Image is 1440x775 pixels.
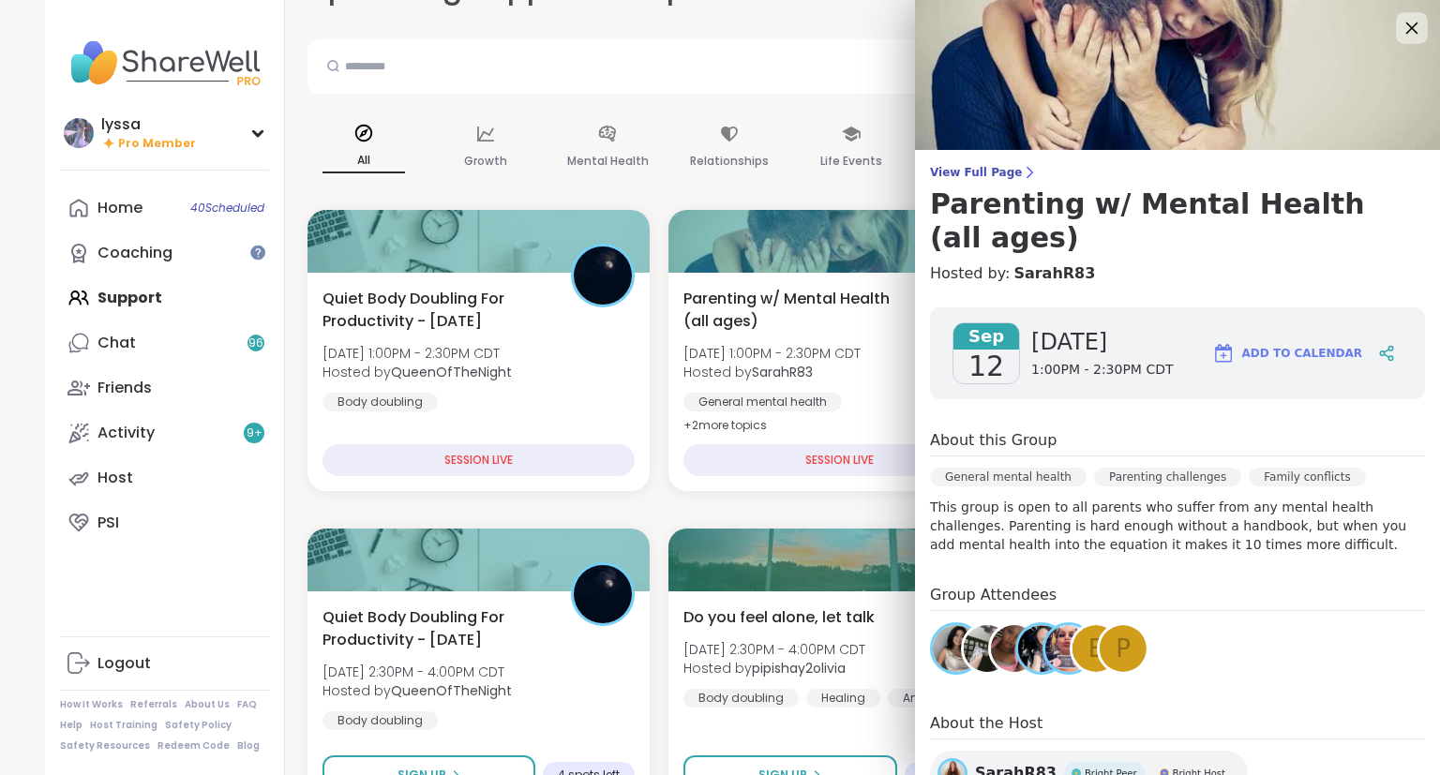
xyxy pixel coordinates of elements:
a: PSI [60,500,269,545]
div: Anxiety [888,689,958,708]
span: Quiet Body Doubling For Productivity - [DATE] [322,288,550,333]
div: Chat [97,333,136,353]
span: Hosted by [322,681,512,700]
a: Activity9+ [60,410,269,455]
a: Blog [237,739,260,753]
span: p [1116,631,1131,667]
p: This group is open to all parents who suffer from any mental health challenges. Parenting is hard... [930,498,1425,554]
span: [DATE] 1:00PM - 2:30PM CDT [322,344,512,363]
div: Coaching [97,243,172,263]
p: Life Events [820,150,882,172]
a: Lisa318 [1042,622,1095,675]
a: Host [60,455,269,500]
iframe: Spotlight [250,245,265,260]
img: lyssa [64,118,94,148]
a: Logout [60,641,269,686]
span: Hosted by [683,363,861,381]
span: e [1088,631,1103,667]
span: View Full Page [930,165,1425,180]
h4: About this Group [930,429,1057,452]
a: p [1097,622,1149,675]
span: Sep [953,323,1019,350]
div: Body doubling [683,689,799,708]
span: [DATE] 1:00PM - 2:30PM CDT [683,344,861,363]
a: Help [60,719,82,732]
a: View Full PageParenting w/ Mental Health (all ages) [930,165,1425,255]
h3: Parenting w/ Mental Health (all ages) [930,187,1425,255]
div: lyssa [101,114,196,135]
a: SarahR83 [1013,262,1095,285]
div: Family conflicts [1249,468,1365,486]
p: Growth [464,150,507,172]
a: Chat96 [60,320,269,365]
img: ShareWell Logomark [1212,342,1235,365]
b: QueenOfTheNight [391,681,512,700]
img: QueenOfTheNight [574,565,632,623]
p: Relationships [690,150,769,172]
div: General mental health [930,468,1087,486]
span: 96 [248,335,263,351]
a: iamanakeily [930,622,982,675]
div: SESSION LIVE [683,444,996,476]
a: Home40Scheduled [60,186,269,231]
span: 12 [968,350,1004,383]
a: huggy [961,622,1013,675]
b: SarahR83 [752,363,813,381]
div: General mental health [683,393,842,411]
a: La_Emily [988,622,1041,675]
div: Home [97,198,142,218]
a: Host Training [90,719,157,732]
a: e [1070,622,1122,675]
span: 1:00PM - 2:30PM CDT [1031,361,1173,380]
a: Referrals [130,698,177,711]
img: iamanakeily [933,625,980,672]
span: 9 + [247,425,262,441]
span: Hosted by [322,363,512,381]
img: La_Emily [991,625,1038,672]
img: pipishay2olivia [1018,625,1065,672]
a: Safety Resources [60,739,150,753]
img: huggy [964,625,1011,672]
a: pipishay2olivia [1015,622,1068,675]
div: Activity [97,423,155,443]
div: Host [97,468,133,488]
b: QueenOfTheNight [391,363,512,381]
span: [DATE] [1031,327,1173,357]
div: PSI [97,513,119,533]
span: Quiet Body Doubling For Productivity - [DATE] [322,606,550,651]
h4: About the Host [930,712,1425,739]
span: Pro Member [118,136,196,152]
span: Add to Calendar [1242,345,1362,362]
div: Body doubling [322,393,438,411]
div: Logout [97,653,151,674]
span: Do you feel alone, let talk [683,606,875,629]
a: Safety Policy [165,719,232,732]
a: Friends [60,365,269,410]
div: SESSION LIVE [322,444,635,476]
span: 40 Scheduled [190,201,264,216]
div: Body doubling [322,711,438,730]
p: All [322,149,405,173]
p: Mental Health [567,150,649,172]
a: How It Works [60,698,123,711]
a: Redeem Code [157,739,230,753]
span: [DATE] 2:30PM - 4:00PM CDT [322,663,512,681]
h4: Hosted by: [930,262,1425,285]
div: Parenting challenges [1094,468,1241,486]
span: Parenting w/ Mental Health (all ages) [683,288,911,333]
span: [DATE] 2:30PM - 4:00PM CDT [683,640,865,659]
button: Add to Calendar [1204,331,1371,376]
a: About Us [185,698,230,711]
img: ShareWell Nav Logo [60,30,269,96]
img: Lisa318 [1045,625,1092,672]
a: FAQ [237,698,257,711]
h4: Group Attendees [930,584,1425,611]
a: Coaching [60,231,269,276]
div: Friends [97,378,152,398]
img: QueenOfTheNight [574,246,632,305]
span: Hosted by [683,659,865,678]
b: pipishay2olivia [752,659,846,678]
div: Healing [806,689,880,708]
